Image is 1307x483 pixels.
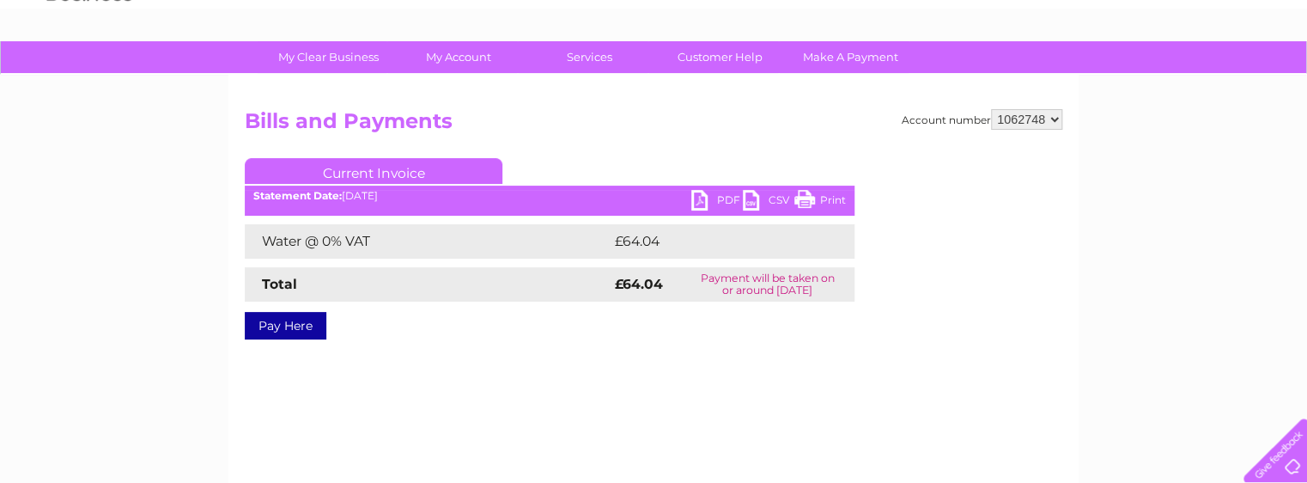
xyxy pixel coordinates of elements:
img: logo.png [46,45,133,97]
a: Water [1005,73,1037,86]
a: Telecoms [1096,73,1147,86]
a: Customer Help [649,41,791,73]
a: Print [794,190,846,215]
b: Statement Date: [253,189,342,202]
a: PDF [691,190,743,215]
td: Payment will be taken on or around [DATE] [680,267,854,302]
td: £64.04 [611,224,821,259]
a: CSV [743,190,794,215]
td: Water @ 0% VAT [245,224,611,259]
a: Contact [1193,73,1235,86]
a: Services [519,41,660,73]
h2: Bills and Payments [245,109,1062,142]
a: Blog [1158,73,1182,86]
a: 0333 014 3131 [983,9,1102,30]
a: Energy [1048,73,1085,86]
div: [DATE] [245,190,854,202]
a: My Clear Business [258,41,399,73]
div: Clear Business is a trading name of Verastar Limited (registered in [GEOGRAPHIC_DATA] No. 3667643... [249,9,1061,83]
a: Log out [1250,73,1291,86]
strong: Total [262,276,297,292]
strong: £64.04 [615,276,663,292]
a: My Account [388,41,530,73]
a: Current Invoice [245,158,502,184]
a: Make A Payment [780,41,921,73]
div: Account number [902,109,1062,130]
a: Pay Here [245,312,326,339]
